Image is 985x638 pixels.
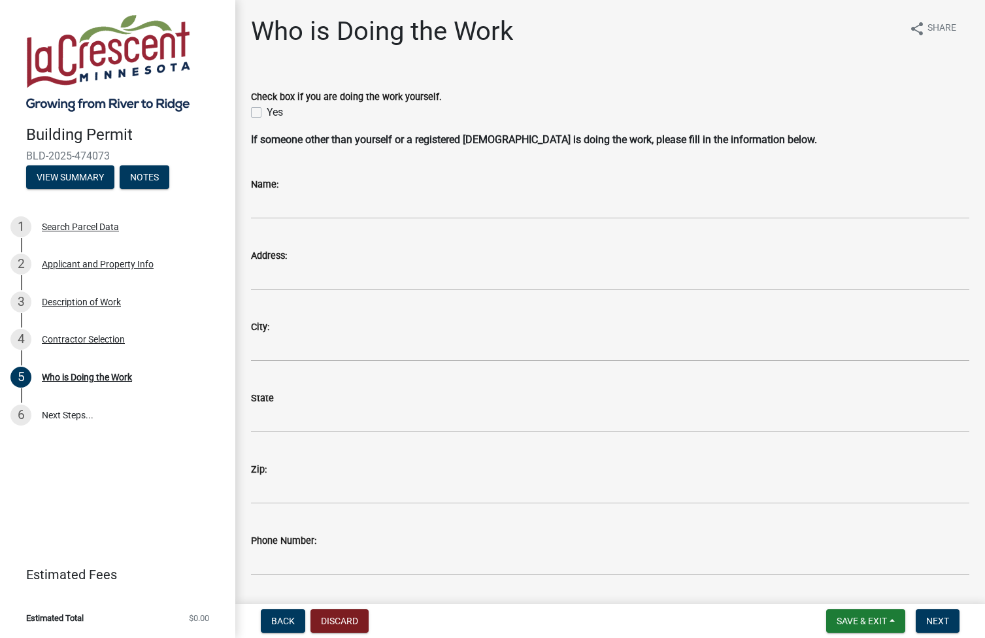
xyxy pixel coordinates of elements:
button: Next [916,609,960,633]
div: 4 [10,329,31,350]
div: 1 [10,216,31,237]
label: City: [251,323,269,332]
wm-modal-confirm: Notes [120,173,169,183]
button: View Summary [26,165,114,189]
span: $0.00 [189,614,209,622]
label: Address: [251,252,287,261]
h4: Building Permit [26,126,225,144]
div: 3 [10,292,31,312]
button: Save & Exit [826,609,905,633]
button: shareShare [899,16,967,41]
span: Back [271,616,295,626]
span: Next [926,616,949,626]
a: Estimated Fees [10,562,214,588]
div: Applicant and Property Info [42,260,154,269]
label: State [251,394,274,403]
button: Back [261,609,305,633]
div: 2 [10,254,31,275]
div: Who is Doing the Work [42,373,132,382]
div: Contractor Selection [42,335,125,344]
label: Yes [267,105,283,120]
span: BLD-2025-474073 [26,150,209,162]
button: Notes [120,165,169,189]
label: Check box if you are doing the work yourself. [251,93,442,102]
img: City of La Crescent, Minnesota [26,14,190,112]
wm-modal-confirm: Summary [26,173,114,183]
div: Search Parcel Data [42,222,119,231]
span: Estimated Total [26,614,84,622]
label: Name: [251,180,278,190]
div: Description of Work [42,297,121,307]
div: 5 [10,367,31,388]
span: Save & Exit [837,616,887,626]
button: Discard [310,609,369,633]
span: Share [927,21,956,37]
label: Phone Number: [251,537,316,546]
span: If someone other than yourself or a registered [DEMOGRAPHIC_DATA] is doing the work, please fill ... [251,133,817,146]
i: share [909,21,925,37]
h1: Who is Doing the Work [251,16,513,47]
label: Zip: [251,465,267,475]
div: 6 [10,405,31,426]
